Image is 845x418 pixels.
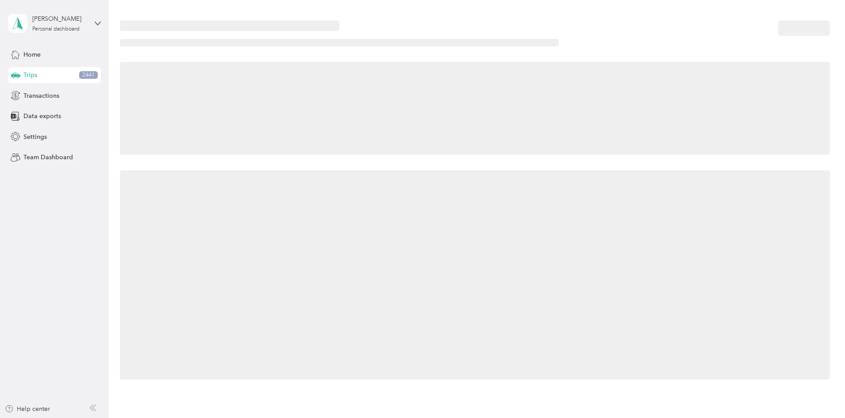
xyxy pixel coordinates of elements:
[79,71,98,79] span: 2441
[32,27,80,32] div: Personal dashboard
[5,404,50,414] button: Help center
[23,132,47,142] span: Settings
[23,91,59,100] span: Transactions
[23,111,61,121] span: Data exports
[23,153,73,162] span: Team Dashboard
[23,50,41,59] span: Home
[795,368,845,418] iframe: Everlance-gr Chat Button Frame
[23,70,37,80] span: Trips
[32,14,88,23] div: [PERSON_NAME]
